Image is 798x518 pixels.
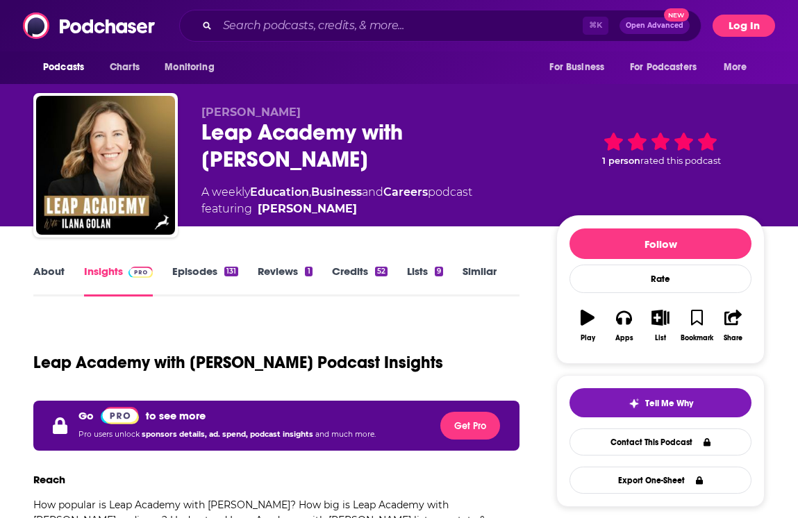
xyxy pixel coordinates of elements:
[33,54,102,81] button: open menu
[155,54,232,81] button: open menu
[201,201,472,217] span: featuring
[681,334,713,342] div: Bookmark
[724,334,742,342] div: Share
[101,54,148,81] a: Charts
[110,58,140,77] span: Charts
[201,106,301,119] span: [PERSON_NAME]
[626,22,683,29] span: Open Advanced
[615,334,633,342] div: Apps
[201,184,472,217] div: A weekly podcast
[664,8,689,22] span: New
[570,388,751,417] button: tell me why sparkleTell Me Why
[305,267,312,276] div: 1
[714,54,765,81] button: open menu
[311,185,362,199] a: Business
[33,352,443,373] h1: Leap Academy with [PERSON_NAME] Podcast Insights
[36,96,175,235] img: Leap Academy with Ilana Golan
[715,301,751,351] button: Share
[629,398,640,409] img: tell me why sparkle
[549,58,604,77] span: For Business
[407,265,443,296] a: Lists9
[621,54,717,81] button: open menu
[640,156,721,166] span: rated this podcast
[172,265,238,296] a: Episodes131
[570,301,606,351] button: Play
[165,58,214,77] span: Monitoring
[435,267,443,276] div: 9
[570,467,751,494] button: Export One-Sheet
[224,267,238,276] div: 131
[570,228,751,259] button: Follow
[375,267,388,276] div: 52
[33,265,65,296] a: About
[78,424,376,445] p: Pro users unlock and much more.
[84,265,153,296] a: InsightsPodchaser Pro
[128,267,153,278] img: Podchaser Pro
[713,15,775,37] button: Log In
[606,301,642,351] button: Apps
[602,156,640,166] span: 1 person
[101,406,139,424] a: Pro website
[570,428,751,456] a: Contact This Podcast
[250,185,309,199] a: Education
[645,398,693,409] span: Tell Me Why
[146,409,206,422] p: to see more
[724,58,747,77] span: More
[583,17,608,35] span: ⌘ K
[23,12,156,39] img: Podchaser - Follow, Share and Rate Podcasts
[581,334,595,342] div: Play
[620,17,690,34] button: Open AdvancedNew
[642,301,679,351] button: List
[142,430,315,439] span: sponsors details, ad. spend, podcast insights
[258,265,312,296] a: Reviews1
[217,15,583,37] input: Search podcasts, credits, & more...
[655,334,666,342] div: List
[362,185,383,199] span: and
[383,185,428,199] a: Careers
[179,10,701,42] div: Search podcasts, credits, & more...
[332,265,388,296] a: Credits52
[630,58,697,77] span: For Podcasters
[440,412,500,440] button: Get Pro
[570,265,751,293] div: Rate
[309,185,311,199] span: ,
[101,407,139,424] img: Podchaser Pro
[556,106,765,192] div: 1 personrated this podcast
[540,54,622,81] button: open menu
[463,265,497,296] a: Similar
[43,58,84,77] span: Podcasts
[258,201,357,217] a: Ilana Golan
[78,409,94,422] p: Go
[33,473,65,486] h3: Reach
[679,301,715,351] button: Bookmark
